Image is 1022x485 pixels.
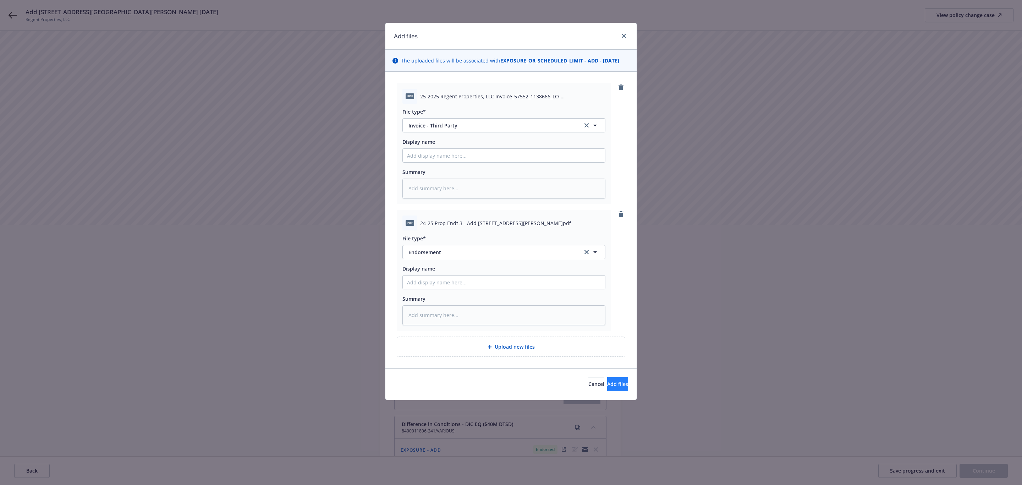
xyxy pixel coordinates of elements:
span: 25-2025 Regent Properties, LLC Invoice_57552_1138666_LO-V002638_20250730T121550-END-003.pdf [420,93,605,100]
span: pdf [406,93,414,99]
span: File type* [402,235,426,242]
span: Summary [402,295,425,302]
a: remove [617,83,625,92]
a: clear selection [582,121,591,130]
button: Invoice - Third Partyclear selection [402,118,605,132]
input: Add display name here... [403,276,605,289]
span: Display name [402,265,435,272]
a: clear selection [582,248,591,256]
span: 24-25 Prop Endt 3 - Add [STREET_ADDRESS][PERSON_NAME]pdf [420,219,571,227]
span: Add files [607,381,628,387]
strong: EXPOSURE_OR_SCHEDULED_LIMIT - ADD - [DATE] [500,57,619,64]
h1: Add files [394,32,418,41]
span: Upload new files [495,343,535,350]
a: remove [617,210,625,218]
span: Endorsement [408,249,573,256]
button: Add files [607,377,628,391]
div: Upload new files [397,337,625,357]
span: File type* [402,108,426,115]
span: pdf [406,220,414,225]
input: Add display name here... [403,149,605,162]
span: Invoice - Third Party [408,122,573,129]
span: Display name [402,138,435,145]
a: close [620,32,628,40]
span: Summary [402,169,425,175]
button: Cancel [588,377,604,391]
span: The uploaded files will be associated with [401,57,619,64]
button: Endorsementclear selection [402,245,605,259]
span: Cancel [588,381,604,387]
